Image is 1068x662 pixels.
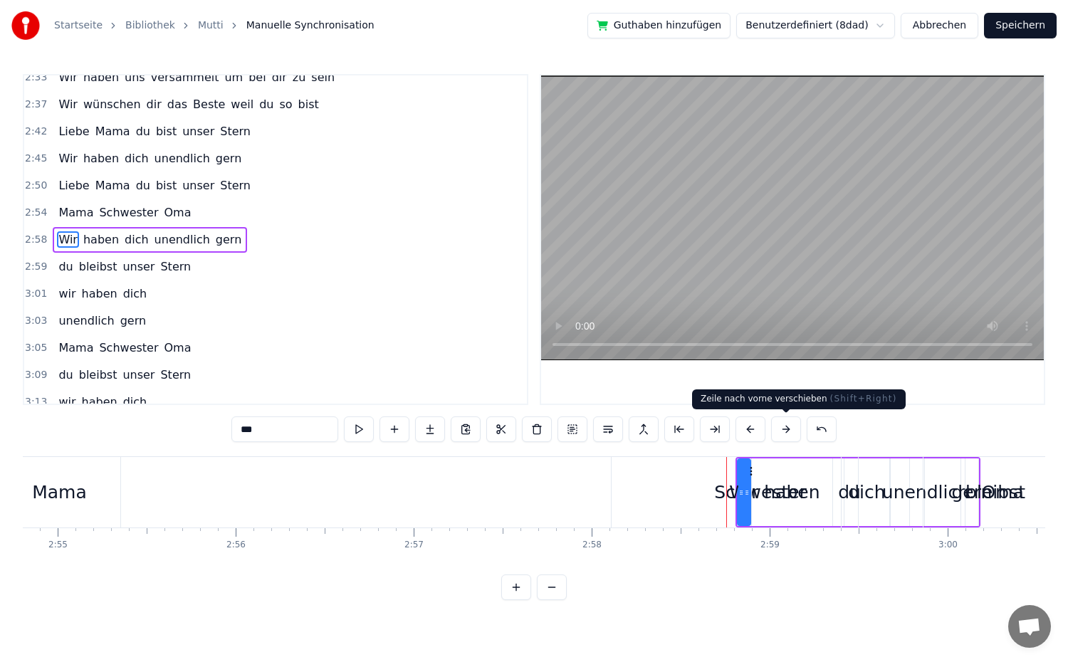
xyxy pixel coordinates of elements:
[57,340,95,356] span: Mama
[729,479,758,506] div: Wir
[54,19,375,33] nav: breadcrumb
[192,96,226,112] span: Beste
[82,231,120,248] span: haben
[166,96,189,112] span: das
[32,479,87,506] div: Mama
[153,231,211,248] span: unendlich
[163,204,193,221] span: Oma
[181,177,216,194] span: unser
[82,69,120,85] span: haben
[94,123,132,140] span: Mama
[714,479,807,506] div: Schwester
[150,69,221,85] span: versammelt
[57,204,95,221] span: Mama
[764,479,820,506] div: haben
[25,341,47,355] span: 3:05
[80,394,119,410] span: haben
[25,98,47,112] span: 2:37
[122,394,149,410] span: dich
[582,540,602,551] div: 2:58
[984,13,1057,38] button: Speichern
[123,69,147,85] span: uns
[159,258,192,275] span: Stern
[57,96,79,112] span: Wir
[57,123,90,140] span: Liebe
[78,258,119,275] span: bleibst
[57,258,74,275] span: du
[246,19,375,33] span: Manuelle Synchronisation
[94,177,132,194] span: Mama
[258,96,275,112] span: du
[57,285,77,302] span: wir
[271,69,288,85] span: dir
[121,258,156,275] span: unser
[25,260,47,274] span: 2:59
[98,340,159,356] span: Schwester
[135,123,152,140] span: du
[760,540,780,551] div: 2:59
[153,150,211,167] span: unendlich
[82,96,142,112] span: wünschen
[57,312,115,329] span: unendlich
[938,540,958,551] div: 3:00
[25,314,47,328] span: 3:03
[901,13,978,38] button: Abbrechen
[159,367,192,383] span: Stern
[198,19,224,33] a: Mutti
[57,231,79,248] span: Wir
[98,204,159,221] span: Schwester
[214,231,243,248] span: gern
[247,69,267,85] span: bei
[57,177,90,194] span: Liebe
[121,367,156,383] span: unser
[25,233,47,247] span: 2:58
[214,150,243,167] span: gern
[25,287,47,301] span: 3:01
[48,540,68,551] div: 2:55
[297,96,320,112] span: bist
[838,479,861,506] div: du
[122,285,149,302] span: dich
[219,177,252,194] span: Stern
[11,11,40,40] img: youka
[404,540,424,551] div: 2:57
[123,231,150,248] span: dich
[25,368,47,382] span: 3:09
[181,123,216,140] span: unser
[57,69,79,85] span: Wir
[54,19,103,33] a: Startseite
[25,206,47,220] span: 2:54
[25,70,47,85] span: 2:33
[155,177,178,194] span: bist
[692,389,906,409] div: Zeile nach vorne verschieben
[219,123,252,140] span: Stern
[123,150,150,167] span: dich
[119,312,147,329] span: gern
[291,69,308,85] span: zu
[135,177,152,194] span: du
[223,69,244,85] span: um
[226,540,246,551] div: 2:56
[229,96,255,112] span: weil
[145,96,163,112] span: dir
[25,125,47,139] span: 2:42
[57,367,74,383] span: du
[80,285,119,302] span: haben
[1008,605,1051,648] a: Chat öffnen
[82,150,120,167] span: haben
[587,13,731,38] button: Guthaben hinzufügen
[965,479,1025,506] div: bleibst
[310,69,336,85] span: sein
[25,395,47,409] span: 3:13
[57,150,79,167] span: Wir
[25,152,47,166] span: 2:45
[57,394,77,410] span: wir
[25,179,47,193] span: 2:50
[155,123,178,140] span: bist
[278,96,293,112] span: so
[78,367,119,383] span: bleibst
[163,340,193,356] span: Oma
[830,394,897,404] span: ( Shift+Right )
[125,19,175,33] a: Bibliothek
